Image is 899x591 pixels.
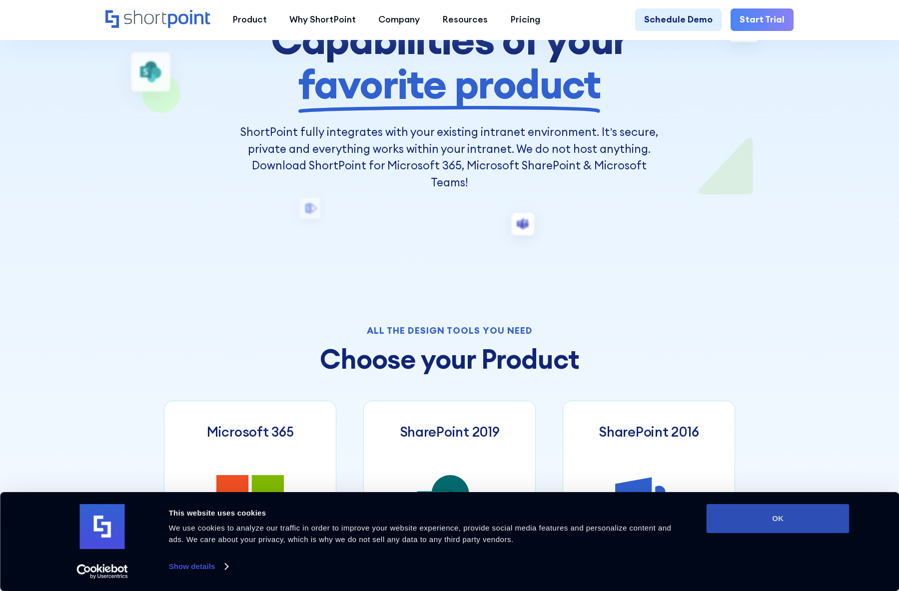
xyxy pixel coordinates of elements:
[363,401,536,567] a: SharePoint 2019
[221,8,278,31] a: Product
[239,124,660,191] p: ShortPoint fully integrates with your existing intranet environment. It’s secure, private and eve...
[169,559,228,574] a: Show details
[58,564,146,579] a: Usercentrics Cookiebot - opens in a new window
[599,424,699,440] h3: SharePoint 2016
[635,8,722,31] a: Schedule Demo
[289,13,356,26] div: Why ShortPoint
[400,424,500,440] h3: SharePoint 2019
[499,8,552,31] a: Pricing
[164,326,735,335] div: All the design tools you need
[563,401,735,567] a: SharePoint 2016
[164,401,336,567] a: Microsoft 365
[207,424,294,440] h3: Microsoft 365
[442,13,488,26] div: Resources
[510,13,540,26] div: Pricing
[707,504,850,533] button: OK
[105,10,210,29] a: Home
[164,344,735,374] h2: Choose your Product
[80,504,125,549] img: logo
[169,524,672,544] span: We use cookies to analyze our traffic in order to improve your website experience, provide social...
[298,61,600,106] span: favorite product
[367,8,431,31] a: Company
[719,475,899,591] iframe: Chat Widget
[169,507,684,519] div: This website uses cookies
[278,8,367,31] a: Why ShortPoint
[378,13,420,26] div: Company
[731,8,794,31] a: Start Trial
[431,8,499,31] a: Resources
[232,13,267,26] div: Product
